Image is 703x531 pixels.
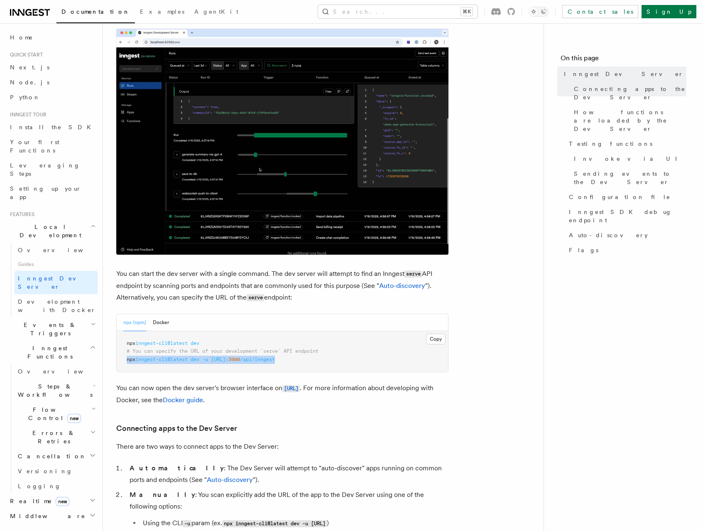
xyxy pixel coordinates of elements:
[7,211,34,218] span: Features
[135,356,188,362] span: inngest-cli@latest
[7,120,98,135] a: Install the SDK
[7,90,98,105] a: Python
[566,189,686,204] a: Configuration file
[135,2,189,22] a: Examples
[191,340,199,346] span: dev
[7,509,98,524] button: Middleware
[10,185,81,200] span: Setting up your app
[18,483,61,489] span: Logging
[15,294,98,317] a: Development with Docker
[561,66,686,81] a: Inngest Dev Server
[61,8,130,15] span: Documentation
[571,105,686,136] a: How functions are loaded by the Dev Server
[228,356,240,362] span: 3000
[7,135,98,158] a: Your first Functions
[7,223,91,239] span: Local Development
[7,219,98,243] button: Local Development
[207,476,253,484] a: Auto-discovery
[15,425,98,449] button: Errors & Retries
[571,81,686,105] a: Connecting apps to the Dev Server
[461,7,473,16] kbd: ⌘K
[191,356,199,362] span: dev
[116,423,237,434] a: Connecting apps to the Dev Server
[130,491,195,499] strong: Manually
[116,382,448,406] p: You can now open the dev server's browser interface on . For more information about developing wi...
[426,334,446,344] button: Copy
[211,356,228,362] span: [URL]:
[18,298,96,313] span: Development with Docker
[561,53,686,66] h4: On this page
[18,368,103,375] span: Overview
[7,60,98,75] a: Next.js
[10,139,59,154] span: Your first Functions
[7,158,98,181] a: Leveraging Steps
[116,441,448,452] p: There are two ways to connect apps to the Dev Server:
[127,356,135,362] span: npx
[7,111,47,118] span: Inngest tour
[7,344,90,361] span: Inngest Functions
[7,512,86,520] span: Middleware
[194,8,238,15] span: AgentKit
[574,170,686,186] span: Sending events to the Dev Server
[67,414,81,423] span: new
[564,70,683,78] span: Inngest Dev Server
[18,275,89,290] span: Inngest Dev Server
[123,314,146,331] button: npx (npm)
[7,75,98,90] a: Node.js
[404,270,422,278] code: serve
[7,30,98,45] a: Home
[7,364,98,494] div: Inngest Functions
[7,321,91,337] span: Events & Triggers
[15,429,90,445] span: Errors & Retries
[569,246,598,254] span: Flags
[56,2,135,23] a: Documentation
[7,341,98,364] button: Inngest Functions
[7,497,69,505] span: Realtime
[15,464,98,479] a: Versioning
[127,462,448,486] li: : The Dev Server will attempt to "auto-discover" apps running on common ports and endpoints (See ...
[153,314,169,331] button: Docker
[571,151,686,166] a: Invoke via UI
[571,166,686,189] a: Sending events to the Dev Server
[15,382,93,399] span: Steps & Workflows
[202,356,208,362] span: -u
[130,464,224,472] strong: Automatically
[222,520,327,527] code: npx inngest-cli@latest dev -u [URL]
[127,348,318,354] span: # You can specify the URL of your development `serve` API endpoint
[116,268,448,304] p: You can start the dev server with a single command. The dev server will attempt to find an Innges...
[10,124,96,130] span: Install the SDK
[15,379,98,402] button: Steps & Workflows
[282,384,300,392] a: [URL]
[15,449,98,464] button: Cancellation
[18,247,103,253] span: Overview
[240,356,275,362] span: /api/inngest
[569,208,686,224] span: Inngest SDK debug endpoint
[10,162,80,177] span: Leveraging Steps
[318,5,478,18] button: Search...⌘K
[15,402,98,425] button: Flow Controlnew
[574,85,686,101] span: Connecting apps to the Dev Server
[642,5,696,18] a: Sign Up
[574,155,684,163] span: Invoke via UI
[10,94,40,101] span: Python
[569,193,671,201] span: Configuration file
[282,385,300,392] code: [URL]
[7,181,98,204] a: Setting up your app
[140,517,448,529] li: Using the CLI param (ex. )
[379,282,425,290] a: Auto-discovery
[566,136,686,151] a: Testing functions
[116,29,448,255] img: Dev Server Demo
[569,140,652,148] span: Testing functions
[15,364,98,379] a: Overview
[15,258,98,271] span: Guides
[18,468,73,474] span: Versioning
[529,7,549,17] button: Toggle dark mode
[562,5,638,18] a: Contact sales
[566,204,686,228] a: Inngest SDK debug endpoint
[56,497,69,506] span: new
[566,243,686,258] a: Flags
[10,33,33,42] span: Home
[15,479,98,494] a: Logging
[7,243,98,317] div: Local Development
[163,396,203,404] a: Docker guide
